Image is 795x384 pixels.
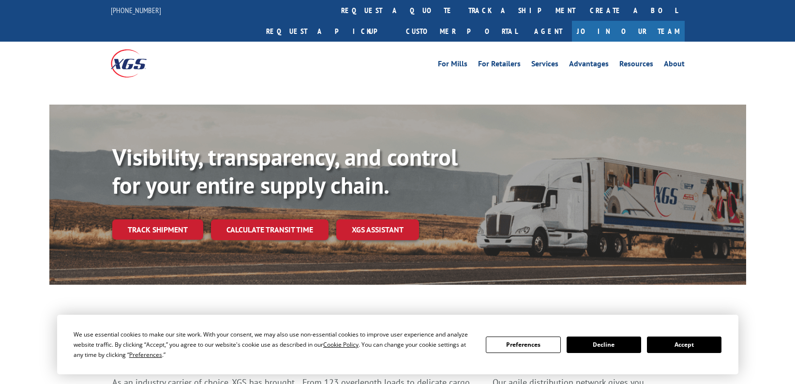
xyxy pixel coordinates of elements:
a: Resources [619,60,653,71]
a: Agent [525,21,572,42]
a: Request a pickup [259,21,399,42]
a: Services [531,60,558,71]
a: XGS ASSISTANT [336,219,419,240]
a: Customer Portal [399,21,525,42]
a: Advantages [569,60,609,71]
a: For Mills [438,60,467,71]
div: We use essential cookies to make our site work. With your consent, we may also use non-essential ... [74,329,474,360]
a: About [664,60,685,71]
a: Join Our Team [572,21,685,42]
span: Cookie Policy [323,340,359,349]
a: Calculate transit time [211,219,329,240]
span: Preferences [129,351,162,359]
button: Preferences [486,337,560,353]
button: Decline [567,337,641,353]
a: [PHONE_NUMBER] [111,5,161,15]
a: For Retailers [478,60,521,71]
div: Cookie Consent Prompt [57,315,738,374]
button: Accept [647,337,721,353]
b: Visibility, transparency, and control for your entire supply chain. [112,142,458,200]
a: Track shipment [112,219,203,240]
